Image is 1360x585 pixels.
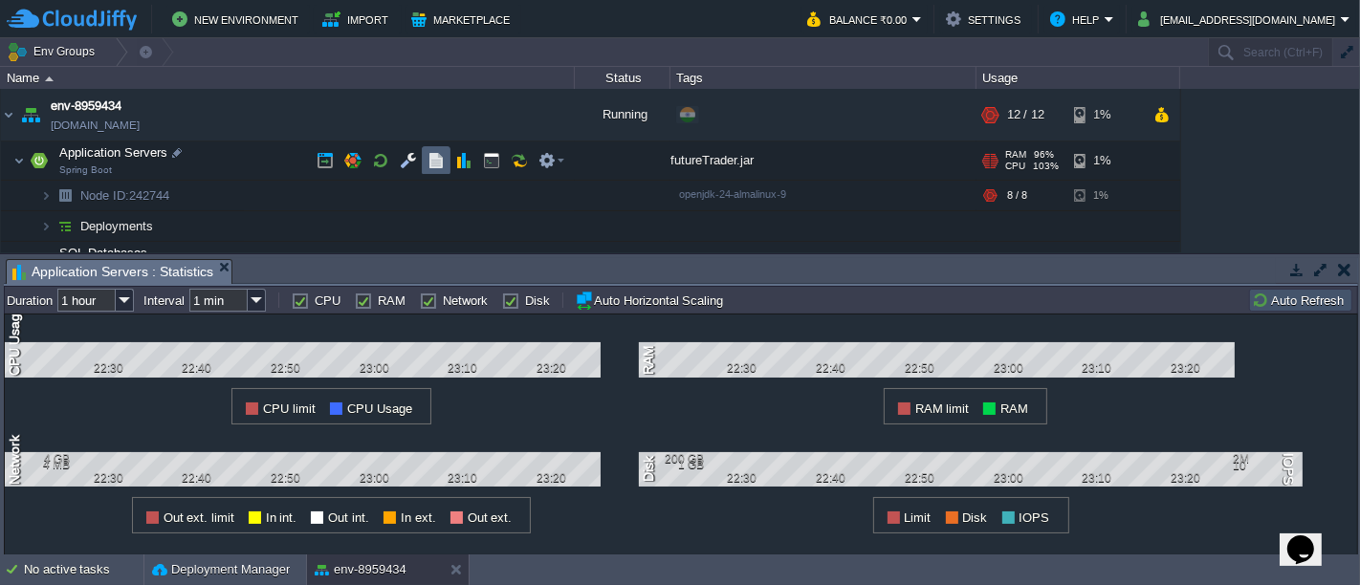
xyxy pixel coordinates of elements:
[7,38,101,65] button: Env Groups
[7,8,137,32] img: CloudJiffy
[1000,401,1028,416] span: RAM
[1280,509,1341,566] iframe: chat widget
[896,471,944,485] div: 22:50
[525,293,550,308] label: Disk
[347,401,412,416] span: CPU Usage
[315,293,340,308] label: CPU
[1007,181,1027,210] div: 8 / 8
[1252,292,1349,309] button: Auto Refresh
[59,164,112,176] span: Spring Boot
[443,293,488,308] label: Network
[1275,452,1298,487] div: IOPS
[1233,452,1295,466] div: 2M
[12,260,213,284] span: Application Servers : Statistics
[528,471,576,485] div: 23:20
[439,361,487,375] div: 23:10
[26,141,53,180] img: AMDAwAAAACH5BAEAAAAALAAAAAABAAEAAAICRAEAOw==
[1007,89,1044,141] div: 12 / 12
[5,434,28,487] div: Network
[1162,361,1210,375] div: 23:20
[40,181,52,210] img: AMDAwAAAACH5BAEAAAAALAAAAAABAAEAAAICRAEAOw==
[1005,149,1026,161] span: RAM
[896,361,944,375] div: 22:50
[639,455,662,485] div: Disk
[13,141,25,180] img: AMDAwAAAACH5BAEAAAAALAAAAAABAAEAAAICRAEAOw==
[52,181,78,210] img: AMDAwAAAACH5BAEAAAAALAAAAAABAAEAAAICRAEAOw==
[143,293,185,308] label: Interval
[807,471,855,485] div: 22:40
[152,560,290,579] button: Deployment Manager
[57,245,150,261] span: SQL Databases
[172,8,304,31] button: New Environment
[8,452,70,466] div: 4 GB
[1,89,16,141] img: AMDAwAAAACH5BAEAAAAALAAAAAABAAEAAAICRAEAOw==
[576,67,669,89] div: Status
[80,188,129,203] span: Node ID:
[52,211,78,241] img: AMDAwAAAACH5BAEAAAAALAAAAAABAAEAAAICRAEAOw==
[378,293,406,308] label: RAM
[26,242,53,280] img: AMDAwAAAACH5BAEAAAAALAAAAAABAAEAAAICRAEAOw==
[984,361,1032,375] div: 23:00
[328,510,369,525] span: Out int.
[173,471,221,485] div: 22:40
[1034,149,1054,161] span: 96%
[262,471,310,485] div: 22:50
[315,560,406,579] button: env-8959434
[350,361,398,375] div: 23:00
[17,89,44,141] img: AMDAwAAAACH5BAEAAAAALAAAAAABAAEAAAICRAEAOw==
[1033,161,1059,172] span: 103%
[718,361,766,375] div: 22:30
[164,510,234,525] span: Out ext. limit
[57,145,170,160] a: Application ServersSpring Boot
[671,67,976,89] div: Tags
[5,303,28,378] div: CPU Usage
[1074,89,1136,141] div: 1%
[84,361,132,375] div: 22:30
[1050,8,1105,31] button: Help
[1073,361,1121,375] div: 23:10
[575,291,729,310] button: Auto Horizontal Scaling
[1007,242,1031,280] div: 4 / 4
[528,361,576,375] div: 23:20
[1074,141,1136,180] div: 1%
[1020,510,1050,525] span: IOPS
[977,67,1179,89] div: Usage
[8,458,70,471] div: 4 MB
[57,246,150,260] a: SQL Databases
[1074,242,1136,280] div: 2%
[639,343,662,377] div: RAM
[411,8,515,31] button: Marketplace
[946,8,1026,31] button: Settings
[13,242,25,280] img: AMDAwAAAACH5BAEAAAAALAAAAAABAAEAAAICRAEAOw==
[1073,471,1121,485] div: 23:10
[670,141,976,180] div: futureTrader.jar
[78,187,172,204] span: 242744
[57,144,170,161] span: Application Servers
[266,510,297,525] span: In int.
[1233,459,1295,472] div: 10
[915,401,970,416] span: RAM limit
[7,293,53,308] label: Duration
[78,187,172,204] a: Node ID:242744
[173,361,221,375] div: 22:40
[642,458,704,471] div: 1 GB
[78,218,156,234] a: Deployments
[401,510,436,525] span: In ext.
[1074,181,1136,210] div: 1%
[1138,8,1341,31] button: [EMAIL_ADDRESS][DOMAIN_NAME]
[905,510,932,525] span: Limit
[575,89,670,141] div: Running
[51,97,121,116] a: env-8959434
[963,510,988,525] span: Disk
[40,211,52,241] img: AMDAwAAAACH5BAEAAAAALAAAAAABAAEAAAICRAEAOw==
[807,8,912,31] button: Balance ₹0.00
[718,471,766,485] div: 22:30
[263,401,316,416] span: CPU limit
[468,510,513,525] span: Out ext.
[24,554,143,585] div: No active tasks
[350,471,398,485] div: 23:00
[2,67,574,89] div: Name
[1005,161,1025,172] span: CPU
